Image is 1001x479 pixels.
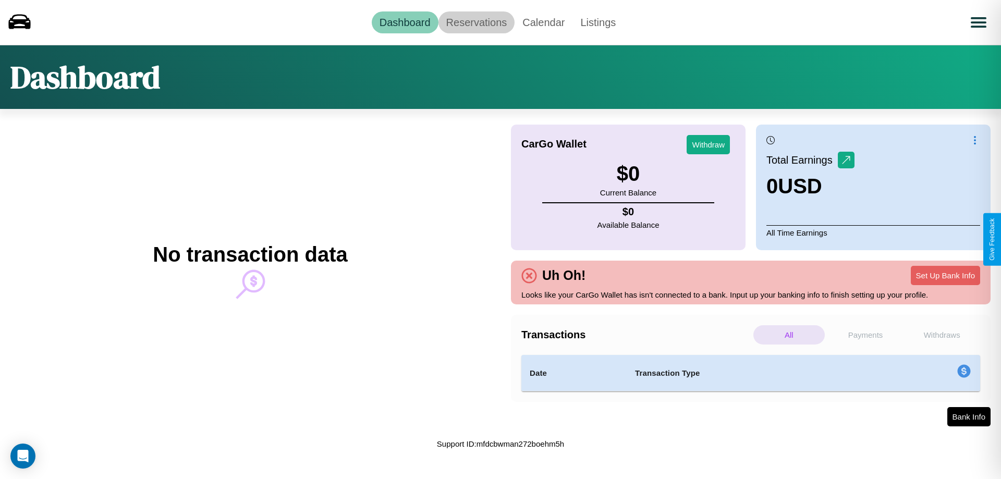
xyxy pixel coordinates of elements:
h3: 0 USD [766,175,854,198]
button: Set Up Bank Info [911,266,980,285]
p: All [753,325,825,345]
h3: $ 0 [600,162,656,186]
button: Withdraw [687,135,730,154]
p: Available Balance [597,218,660,232]
p: All Time Earnings [766,225,980,240]
a: Listings [572,11,624,33]
button: Open menu [964,8,993,37]
h4: Transaction Type [635,367,872,379]
a: Dashboard [372,11,438,33]
table: simple table [521,355,980,391]
h4: Transactions [521,329,751,341]
p: Current Balance [600,186,656,200]
h4: Date [530,367,618,379]
a: Calendar [515,11,572,33]
h2: No transaction data [153,243,347,266]
h4: Uh Oh! [537,268,591,283]
p: Looks like your CarGo Wallet has isn't connected to a bank. Input up your banking info to finish ... [521,288,980,302]
p: Payments [830,325,901,345]
h1: Dashboard [10,56,160,99]
p: Withdraws [906,325,978,345]
h4: CarGo Wallet [521,138,587,150]
h4: $ 0 [597,206,660,218]
p: Total Earnings [766,151,838,169]
button: Bank Info [947,407,991,426]
p: Support ID: mfdcbwman272boehm5h [437,437,564,451]
a: Reservations [438,11,515,33]
div: Open Intercom Messenger [10,444,35,469]
div: Give Feedback [988,218,996,261]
